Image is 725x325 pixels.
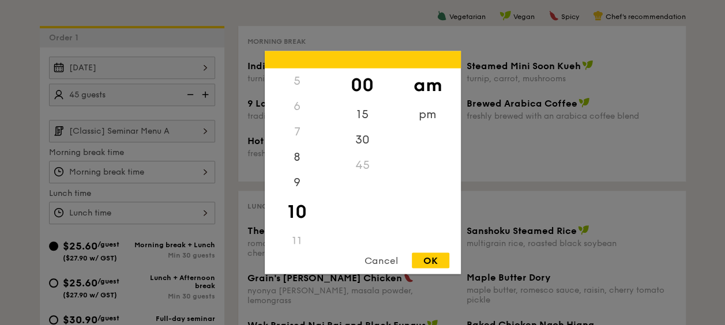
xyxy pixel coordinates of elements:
div: 6 [265,94,330,119]
div: 45 [330,153,395,178]
div: 8 [265,145,330,170]
div: 15 [330,102,395,127]
div: 7 [265,119,330,145]
div: 11 [265,229,330,254]
div: 30 [330,127,395,153]
div: pm [395,102,460,127]
div: Cancel [353,253,410,269]
div: 5 [265,69,330,94]
div: am [395,69,460,102]
div: 10 [265,195,330,229]
div: OK [412,253,449,269]
div: 9 [265,170,330,195]
div: 00 [330,69,395,102]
